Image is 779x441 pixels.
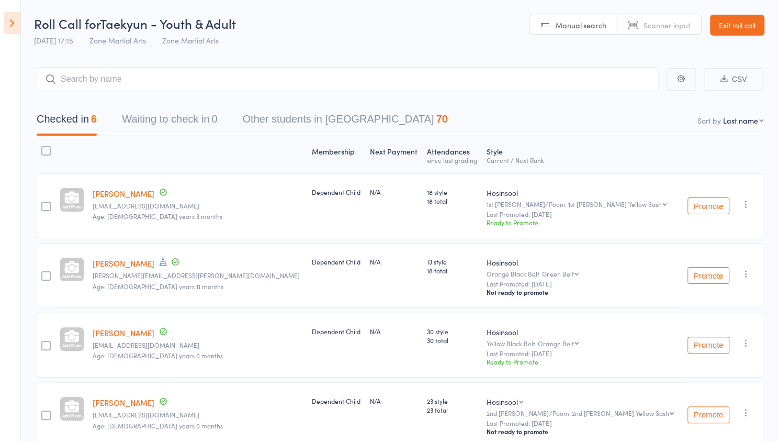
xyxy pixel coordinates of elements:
[542,270,573,277] div: Green Belt
[242,108,447,136] button: Other students in [GEOGRAPHIC_DATA]70
[487,270,678,277] div: Orange Black Belt
[643,20,691,30] span: Scanner input
[487,350,678,357] small: Last Promoted: [DATE]
[312,257,362,266] div: Dependent Child
[93,258,154,269] a: [PERSON_NAME]
[571,410,669,416] div: 2nd [PERSON_NAME] Yellow Sash
[312,396,362,405] div: Dependent Child
[487,188,678,198] div: Hosinsool
[436,113,447,125] div: 70
[710,15,764,36] a: Exit roll call
[93,212,222,220] span: Age: [DEMOGRAPHIC_DATA] years 3 months
[100,15,236,32] span: Taekyun - Youth & Adult
[487,396,518,407] div: Hosinsool
[723,115,758,126] div: Last name
[427,257,478,266] span: 13 style
[427,196,478,205] span: 18 total
[312,188,362,196] div: Dependent Child
[487,280,678,288] small: Last Promoted: [DATE]
[37,108,97,136] button: Checked in6
[427,266,478,275] span: 18 total
[93,282,223,291] span: Age: [DEMOGRAPHIC_DATA] years 11 months
[487,357,678,366] div: Ready to Promote
[122,108,217,136] button: Waiting to check in0
[487,327,678,337] div: Hosinsool
[93,202,304,210] small: kyliebardar@hotmail.com
[370,257,419,266] div: N/A
[482,141,682,169] div: Style
[93,421,223,430] span: Age: [DEMOGRAPHIC_DATA] years 0 months
[34,15,100,32] span: Roll Call for
[423,141,482,169] div: Atten­dances
[487,201,678,207] div: 1st [PERSON_NAME]/Poom
[687,267,729,284] button: Promote
[370,396,419,405] div: N/A
[427,405,478,414] span: 23 total
[487,211,678,218] small: Last Promoted: [DATE]
[93,272,304,279] small: temeka.dolman@gmail.com
[91,113,97,125] div: 6
[687,406,729,423] button: Promote
[162,35,219,46] span: Zone Martial Arts
[487,257,678,268] div: Hosinsool
[93,327,154,338] a: [PERSON_NAME]
[487,420,678,427] small: Last Promoted: [DATE]
[427,327,478,336] span: 30 style
[487,218,678,227] div: Ready to Promote
[308,141,366,169] div: Membership
[487,427,678,436] div: Not ready to promote
[427,157,478,163] div: since last grading
[211,113,217,125] div: 0
[89,35,146,46] span: Zone Martial Arts
[556,20,606,30] span: Manual search
[487,288,678,296] div: Not ready to promote
[93,341,304,349] small: mdlplumbingservices@gmail.com
[427,188,478,196] span: 18 style
[37,67,659,91] input: Search by name
[93,397,154,408] a: [PERSON_NAME]
[370,327,419,336] div: N/A
[427,396,478,405] span: 23 style
[34,35,73,46] span: [DATE] 17:15
[370,188,419,196] div: N/A
[366,141,423,169] div: Next Payment
[487,410,678,416] div: 2nd [PERSON_NAME]/Poom
[93,188,154,199] a: [PERSON_NAME]
[312,327,362,336] div: Dependent Child
[487,340,678,347] div: Yellow Black Belt
[568,201,661,207] div: 1st [PERSON_NAME] Yellow Sash
[538,340,573,347] div: Orange Belt
[687,337,729,354] button: Promote
[704,68,763,91] button: CSV
[93,411,304,418] small: leighandbrad@gmail.com
[487,157,678,163] div: Current / Next Rank
[697,115,721,126] label: Sort by
[93,351,223,360] span: Age: [DEMOGRAPHIC_DATA] years 6 months
[427,336,478,345] span: 30 total
[687,197,729,214] button: Promote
